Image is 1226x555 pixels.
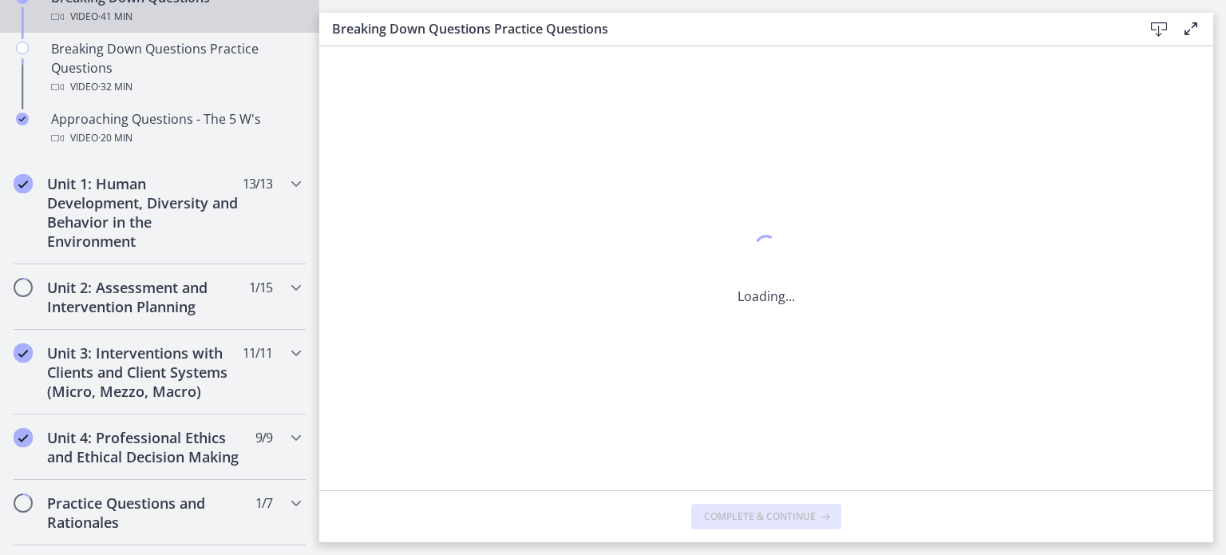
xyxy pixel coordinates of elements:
i: Completed [14,174,33,193]
div: Video [51,129,300,148]
div: Breaking Down Questions Practice Questions [51,39,300,97]
h2: Unit 4: Professional Ethics and Ethical Decision Making [47,428,242,466]
span: 13 / 13 [243,174,272,193]
div: Video [51,7,300,26]
h3: Breaking Down Questions Practice Questions [332,19,1117,38]
h2: Unit 3: Interventions with Clients and Client Systems (Micro, Mezzo, Macro) [47,343,242,401]
span: Complete & continue [704,510,816,523]
span: · 32 min [98,77,132,97]
button: Complete & continue [691,504,841,529]
span: 9 / 9 [255,428,272,447]
span: 1 / 15 [249,278,272,297]
h2: Unit 2: Assessment and Intervention Planning [47,278,242,316]
span: · 41 min [98,7,132,26]
i: Completed [14,343,33,363]
div: Video [51,77,300,97]
span: · 20 min [98,129,132,148]
h2: Unit 1: Human Development, Diversity and Behavior in the Environment [47,174,242,251]
div: 1 [738,231,795,268]
h2: Practice Questions and Rationales [47,494,242,532]
p: Loading... [738,287,795,306]
i: Completed [14,428,33,447]
span: 11 / 11 [243,343,272,363]
i: Completed [16,113,29,125]
span: 1 / 7 [255,494,272,513]
div: Approaching Questions - The 5 W's [51,109,300,148]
